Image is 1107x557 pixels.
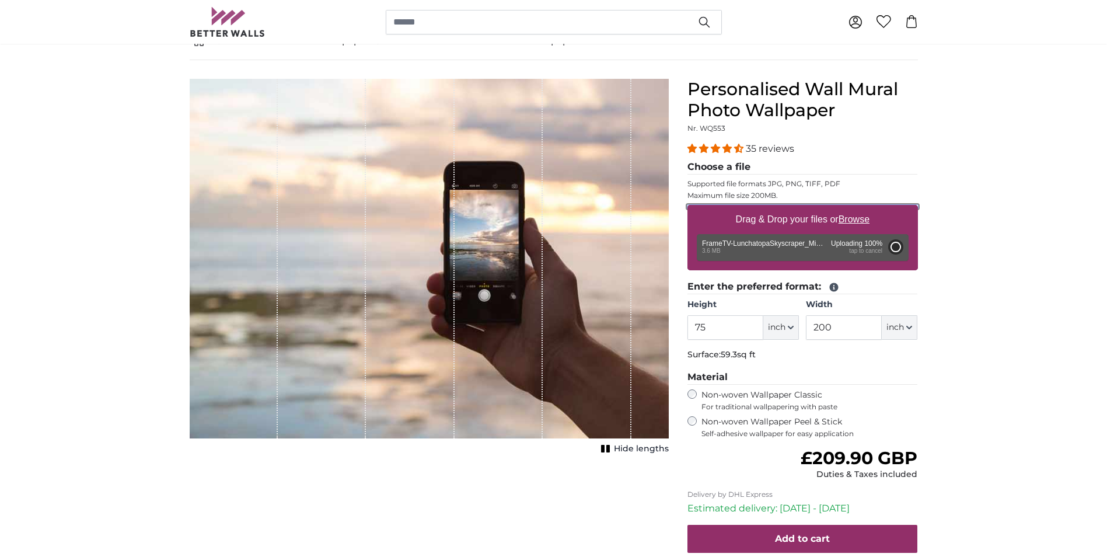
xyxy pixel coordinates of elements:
button: inch [763,315,799,340]
button: inch [882,315,917,340]
u: Browse [839,214,869,224]
h1: Personalised Wall Mural Photo Wallpaper [687,79,918,121]
legend: Material [687,370,918,385]
span: inch [886,322,904,333]
span: Self-adhesive wallpaper for easy application [701,429,918,438]
div: 1 of 1 [190,79,669,457]
label: Non-woven Wallpaper Classic [701,389,918,412]
span: inch [768,322,785,333]
label: Height [687,299,799,311]
p: Maximum file size 200MB. [687,191,918,200]
span: Hide lengths [614,443,669,455]
span: 35 reviews [746,143,794,154]
span: 4.34 stars [687,143,746,154]
span: Nr. WQ553 [687,124,725,133]
span: £209.90 GBP [801,447,917,469]
label: Width [806,299,917,311]
div: Duties & Taxes included [801,469,917,481]
p: Estimated delivery: [DATE] - [DATE] [687,502,918,516]
legend: Enter the preferred format: [687,280,918,294]
button: Hide lengths [598,441,669,457]
p: Supported file formats JPG, PNG, TIFF, PDF [687,179,918,189]
label: Drag & Drop your files or [731,208,874,231]
img: Betterwalls [190,7,266,37]
button: Add to cart [687,525,918,553]
p: Delivery by DHL Express [687,490,918,499]
span: 59.3sq ft [721,349,756,360]
span: For traditional wallpapering with paste [701,402,918,412]
label: Non-woven Wallpaper Peel & Stick [701,416,918,438]
span: Add to cart [775,533,830,544]
legend: Choose a file [687,160,918,175]
p: Surface: [687,349,918,361]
